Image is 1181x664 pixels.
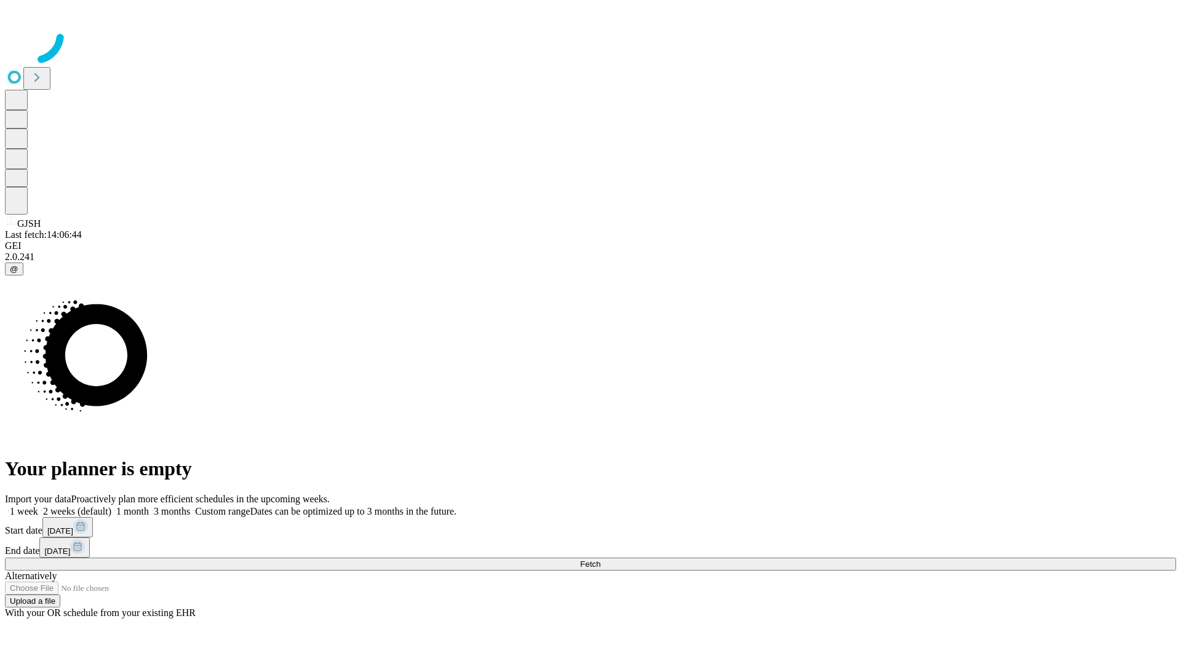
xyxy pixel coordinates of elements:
[5,537,1176,558] div: End date
[44,547,70,556] span: [DATE]
[5,240,1176,251] div: GEI
[5,494,71,504] span: Import your data
[154,506,190,516] span: 3 months
[5,517,1176,537] div: Start date
[116,506,149,516] span: 1 month
[42,517,93,537] button: [DATE]
[195,506,250,516] span: Custom range
[5,571,57,581] span: Alternatively
[43,506,111,516] span: 2 weeks (default)
[580,559,600,569] span: Fetch
[10,506,38,516] span: 1 week
[71,494,330,504] span: Proactively plan more efficient schedules in the upcoming weeks.
[10,264,18,274] span: @
[5,558,1176,571] button: Fetch
[5,251,1176,263] div: 2.0.241
[39,537,90,558] button: [DATE]
[5,229,82,240] span: Last fetch: 14:06:44
[17,218,41,229] span: GJSH
[5,457,1176,480] h1: Your planner is empty
[250,506,456,516] span: Dates can be optimized up to 3 months in the future.
[5,263,23,275] button: @
[5,607,196,618] span: With your OR schedule from your existing EHR
[47,526,73,536] span: [DATE]
[5,595,60,607] button: Upload a file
